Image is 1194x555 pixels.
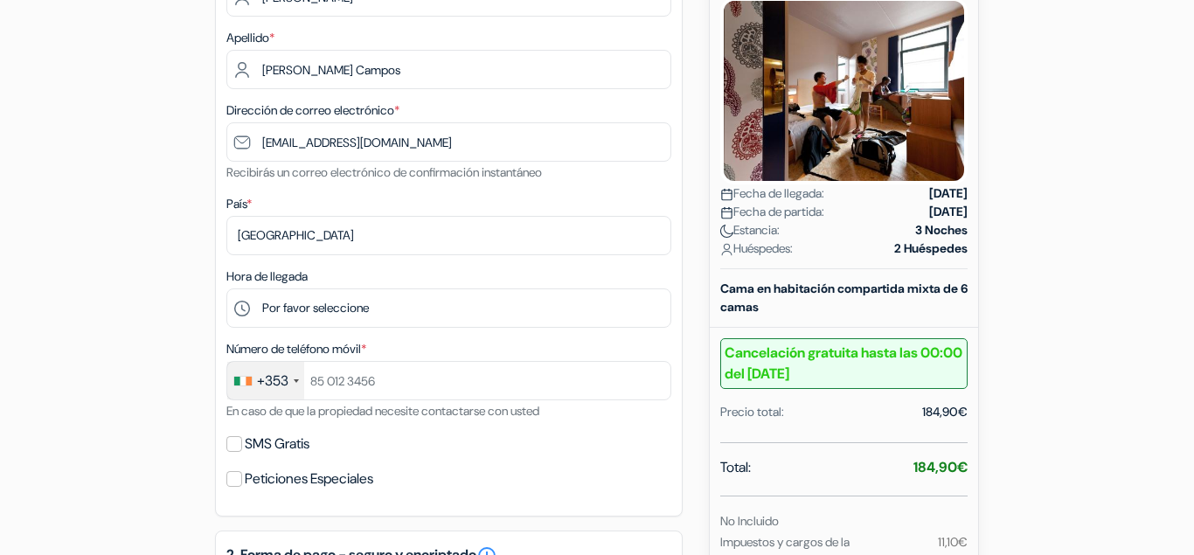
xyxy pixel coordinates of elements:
[257,371,288,392] div: +353
[720,225,733,238] img: moon.svg
[226,195,252,213] label: País
[226,361,671,400] input: 85 012 3456
[226,122,671,162] input: Introduzca la dirección de correo electrónico
[720,221,780,239] span: Estancia:
[226,50,671,89] input: Introduzca el apellido
[226,340,366,358] label: Número de teléfono móvil
[720,239,793,258] span: Huéspedes:
[227,362,304,399] div: Ireland: +353
[720,457,751,478] span: Total:
[226,267,308,286] label: Hora de llegada
[720,206,733,219] img: calendar.svg
[922,403,968,421] div: 184,90€
[720,403,784,421] div: Precio total:
[720,184,824,203] span: Fecha de llegada:
[720,203,824,221] span: Fecha de partida:
[915,221,968,239] strong: 3 Noches
[226,29,274,47] label: Apellido
[226,403,539,419] small: En caso de que la propiedad necesite contactarse con usted
[720,513,779,529] small: No Incluido
[720,243,733,256] img: user_icon.svg
[226,101,399,120] label: Dirección de correo electrónico
[913,458,968,476] strong: 184,90€
[894,239,968,258] strong: 2 Huéspedes
[720,338,968,389] b: Cancelación gratuita hasta las 00:00 del [DATE]
[720,188,733,201] img: calendar.svg
[929,203,968,221] strong: [DATE]
[938,534,968,550] small: 11,10€
[245,467,373,491] label: Peticiones Especiales
[929,184,968,203] strong: [DATE]
[720,281,968,315] b: Cama en habitación compartida mixta de 6 camas
[245,432,309,456] label: SMS Gratis
[226,164,542,180] small: Recibirás un correo electrónico de confirmación instantáneo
